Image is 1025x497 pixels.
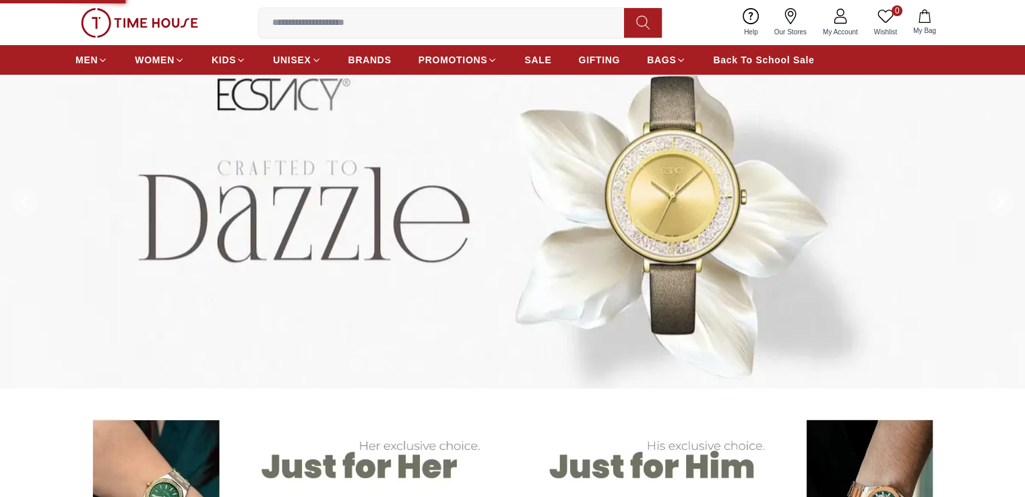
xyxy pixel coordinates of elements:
[769,27,812,37] span: Our Stores
[713,53,814,67] span: Back To School Sale
[212,53,236,67] span: KIDS
[418,48,498,72] a: PROMOTIONS
[766,5,815,40] a: Our Stores
[75,48,108,72] a: MEN
[892,5,902,16] span: 0
[908,26,941,36] span: My Bag
[578,48,620,72] a: GIFTING
[524,48,551,72] a: SALE
[418,53,488,67] span: PROMOTIONS
[81,8,198,38] img: ...
[647,53,676,67] span: BAGS
[348,48,392,72] a: BRANDS
[905,7,944,38] button: My Bag
[348,53,392,67] span: BRANDS
[135,53,175,67] span: WOMEN
[869,27,902,37] span: Wishlist
[578,53,620,67] span: GIFTING
[273,53,311,67] span: UNISEX
[736,5,766,40] a: Help
[739,27,764,37] span: Help
[212,48,246,72] a: KIDS
[524,53,551,67] span: SALE
[273,48,321,72] a: UNISEX
[75,53,98,67] span: MEN
[647,48,686,72] a: BAGS
[713,48,814,72] a: Back To School Sale
[866,5,905,40] a: 0Wishlist
[817,27,863,37] span: My Account
[135,48,185,72] a: WOMEN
